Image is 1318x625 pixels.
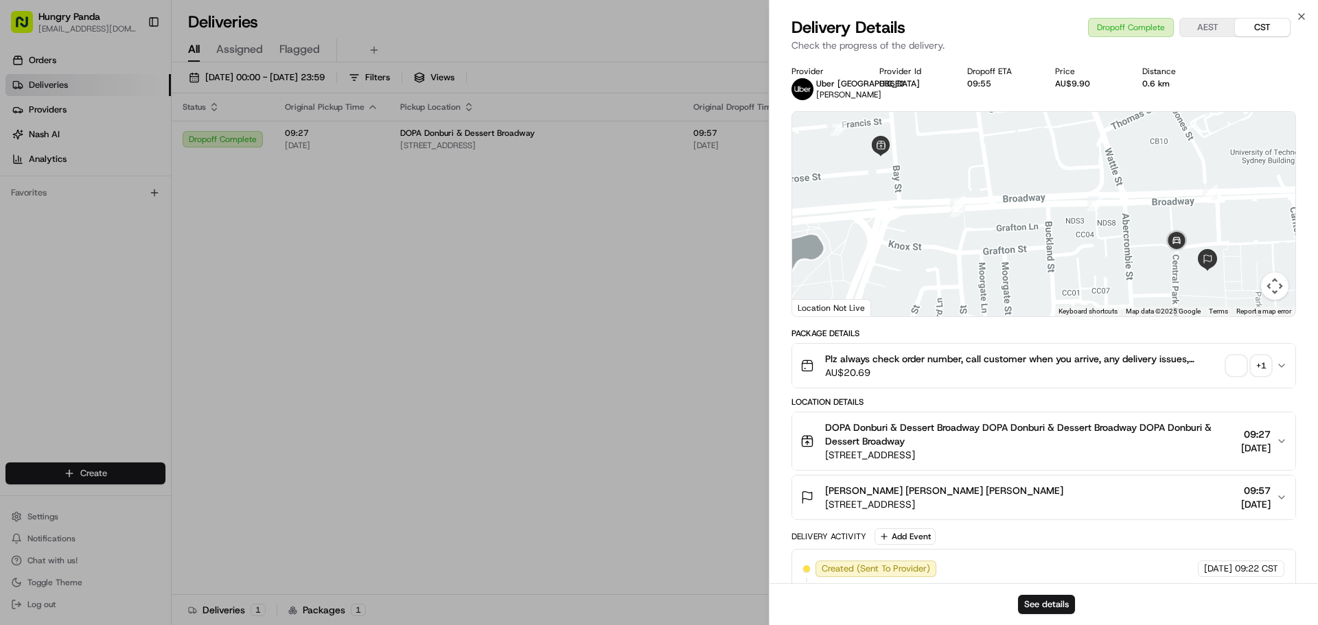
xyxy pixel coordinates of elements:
span: [STREET_ADDRESS] [825,497,1063,511]
span: Pylon [137,340,166,351]
img: 1736555255976-a54dd68f-1ca7-489b-9aae-adbdc363a1c4 [27,250,38,261]
div: Provider [791,66,857,77]
div: Distance [1142,66,1208,77]
div: Dropoff ETA [967,66,1033,77]
div: 13 [950,196,965,211]
a: 📗Knowledge Base [8,301,111,326]
div: Start new chat [62,131,225,145]
div: Provider Id [879,66,945,77]
p: Welcome 👋 [14,55,250,77]
div: AU$9.90 [1055,78,1121,89]
span: [STREET_ADDRESS] [825,448,1236,462]
span: [PERSON_NAME] [816,89,881,100]
span: Uber [GEOGRAPHIC_DATA] [816,78,920,89]
span: 09:57 [1241,484,1271,497]
div: Package Details [791,328,1296,339]
span: Delivery Details [791,16,905,38]
a: Report a map error [1236,307,1291,315]
input: Clear [36,89,227,103]
button: See details [1018,595,1075,614]
div: Past conversations [14,178,88,189]
div: We're available if you need us! [62,145,189,156]
span: • [114,250,119,261]
span: 8月15日 [53,213,85,224]
button: Plz always check order number, call customer when you arrive, any delivery issues, Contact WhatsA... [792,344,1295,388]
div: 10 [1087,196,1102,211]
span: Plz always check order number, call customer when you arrive, any delivery issues, Contact WhatsA... [825,352,1221,366]
img: uber-new-logo.jpeg [791,78,813,100]
div: Delivery Activity [791,531,866,542]
span: [DATE] [1204,563,1232,575]
button: See all [213,176,250,192]
a: Terms [1209,307,1228,315]
button: AEST [1180,19,1235,36]
div: 💻 [116,308,127,319]
span: Knowledge Base [27,307,105,320]
div: 14 [1203,185,1218,200]
a: 💻API Documentation [111,301,226,326]
button: [PERSON_NAME] [PERSON_NAME] [PERSON_NAME][STREET_ADDRESS]09:57[DATE] [792,475,1295,519]
span: DOPA Donburi & Dessert Broadway DOPA Donburi & Dessert Broadway DOPA Donburi & Dessert Broadway [825,421,1236,448]
span: 09:22 CST [1235,563,1278,575]
span: AU$20.69 [825,366,1221,379]
span: 8月7日 [122,250,148,261]
span: 09:27 [1241,427,1271,441]
span: • [45,213,50,224]
span: API Documentation [130,307,220,320]
div: 📗 [14,308,25,319]
img: 1727276513143-84d647e1-66c0-4f92-a045-3c9f9f5dfd92 [29,131,54,156]
p: Check the progress of the delivery. [791,38,1296,52]
span: [DATE] [1241,497,1271,511]
img: Google [796,298,841,316]
div: + 1 [1251,356,1271,375]
div: Price [1055,66,1121,77]
button: Add Event [875,528,936,545]
button: +1 [1227,356,1271,375]
span: [PERSON_NAME] [PERSON_NAME] [PERSON_NAME] [825,484,1063,497]
div: Location Details [791,397,1296,408]
div: 0.6 km [1142,78,1208,89]
img: 1736555255976-a54dd68f-1ca7-489b-9aae-adbdc363a1c4 [14,131,38,156]
div: 09:55 [967,78,1033,89]
img: Asif Zaman Khan [14,237,36,259]
button: CST [1235,19,1290,36]
span: Created (Sent To Provider) [822,563,930,575]
button: Start new chat [233,135,250,152]
div: 12 [831,121,846,136]
a: Powered byPylon [97,340,166,351]
span: Map data ©2025 Google [1126,307,1201,315]
button: DOPA Donburi & Dessert Broadway DOPA Donburi & Dessert Broadway DOPA Donburi & Dessert Broadway[S... [792,412,1295,470]
div: Location Not Live [792,299,871,316]
span: [DATE] [1241,441,1271,455]
a: Open this area in Google Maps (opens a new window) [796,298,841,316]
span: [PERSON_NAME] [43,250,111,261]
button: 0B6E0 [879,78,905,89]
button: Keyboard shortcuts [1059,307,1118,316]
button: Map camera controls [1261,272,1288,300]
img: Nash [14,14,41,41]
